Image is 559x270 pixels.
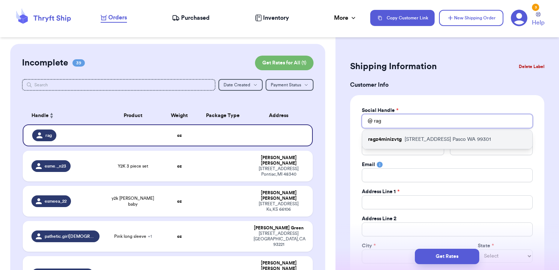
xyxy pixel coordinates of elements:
span: rag [45,132,52,138]
strong: oz [177,164,182,168]
label: State [478,242,494,250]
div: More [334,14,357,22]
span: Help [532,18,544,27]
a: Inventory [255,14,289,22]
button: New Shipping Order [439,10,503,26]
button: Get Rates for All (1) [255,56,314,70]
div: 3 [532,4,539,11]
span: 39 [72,59,85,67]
div: [STREET_ADDRESS] Ks , KS 66106 [254,201,304,212]
div: [PERSON_NAME] Green [254,225,304,231]
h3: Customer Info [350,80,544,89]
label: Social Handle [362,107,398,114]
a: Purchased [172,14,210,22]
div: [PERSON_NAME] [PERSON_NAME] [254,190,304,201]
label: City [362,242,376,250]
span: Payment Status [271,83,301,87]
button: Date Created [218,79,263,91]
button: Delete Label [516,59,547,75]
button: Get Rates [415,249,479,264]
div: [STREET_ADDRESS] [GEOGRAPHIC_DATA] , CA 93221 [254,231,304,247]
button: Sort ascending [49,111,55,120]
div: @ [362,114,372,128]
span: Purchased [181,14,210,22]
p: ragz4minizvtg [368,136,402,143]
a: Orders [101,13,127,23]
span: Y2K 3 piece set [118,163,148,169]
h2: Incomplete [22,57,68,69]
span: Date Created [224,83,250,87]
span: Orders [108,13,127,22]
a: Help [532,12,544,27]
label: Email [362,161,375,168]
input: Search [22,79,216,91]
div: [PERSON_NAME] [PERSON_NAME] [254,155,304,166]
span: y2k [PERSON_NAME] baby [108,195,158,207]
label: Address Line 1 [362,188,399,195]
th: Product [104,107,162,124]
span: esme._n23 [45,163,66,169]
strong: oz [177,234,182,239]
p: [STREET_ADDRESS] Pasco WA 99301 [405,136,491,143]
span: Handle [31,112,49,120]
span: pathetic.girl[DEMOGRAPHIC_DATA] [45,233,95,239]
div: [STREET_ADDRESS] Pontiac , MI 48340 [254,166,304,177]
a: 3 [511,10,528,26]
span: Pink long sleeve [114,233,152,239]
h2: Shipping Information [350,61,437,72]
button: Copy Customer Link [370,10,435,26]
strong: oz [177,199,182,203]
th: Address [249,107,313,124]
span: Inventory [263,14,289,22]
span: + 1 [148,234,152,239]
button: Payment Status [266,79,314,91]
span: esmeea_22 [45,198,67,204]
th: Package Type [197,107,249,124]
label: Address Line 2 [362,215,397,222]
th: Weight [162,107,197,124]
strong: oz [177,133,182,138]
